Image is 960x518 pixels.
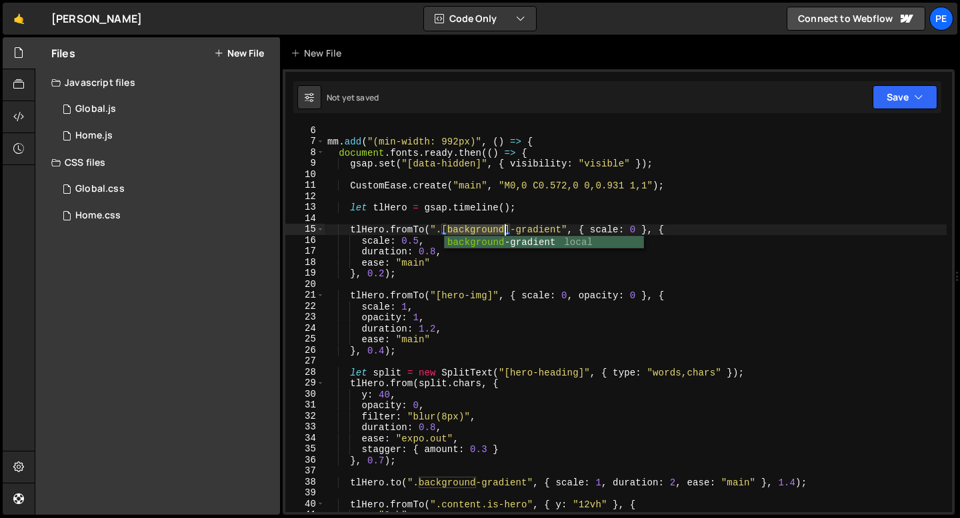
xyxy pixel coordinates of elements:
div: 32 [285,411,325,422]
div: 13 [285,202,325,213]
div: 17084/47048.js [51,96,280,123]
div: 22 [285,301,325,312]
div: 7 [285,136,325,147]
div: 17084/47047.js [51,123,280,149]
div: [PERSON_NAME] [51,11,142,27]
div: 28 [285,367,325,378]
div: 39 [285,487,325,499]
div: Home.js [75,130,113,142]
button: Save [873,85,937,109]
div: 10 [285,169,325,180]
div: 40 [285,499,325,510]
div: 26 [285,345,325,356]
div: CSS files [35,149,280,176]
div: 33 [285,421,325,433]
div: 17084/47049.css [51,202,280,229]
div: 27 [285,356,325,367]
div: 23 [285,312,325,323]
div: 17084/47050.css [51,176,280,202]
a: 🤙 [3,3,35,35]
div: 8 [285,147,325,158]
div: 24 [285,323,325,334]
div: 30 [285,389,325,400]
div: 19 [285,268,325,279]
div: 20 [285,279,325,290]
button: Code Only [424,7,536,31]
div: 37 [285,465,325,477]
div: 31 [285,399,325,411]
div: 38 [285,477,325,488]
a: Connect to Webflow [787,7,925,31]
div: 21 [285,290,325,301]
div: Home.css [75,210,121,222]
div: 9 [285,158,325,169]
h2: Files [51,46,75,61]
div: 35 [285,443,325,455]
div: New File [291,47,347,60]
div: 12 [285,191,325,202]
a: Pe [929,7,953,31]
div: Global.css [75,183,125,195]
div: 16 [285,235,325,246]
div: 6 [285,125,325,136]
div: 11 [285,180,325,191]
div: Global.js [75,103,116,115]
div: 18 [285,257,325,268]
div: 17 [285,246,325,257]
div: 34 [285,433,325,444]
div: 15 [285,224,325,235]
div: 29 [285,378,325,389]
button: New File [214,48,264,59]
div: Javascript files [35,69,280,96]
div: 25 [285,334,325,345]
div: Not yet saved [327,92,379,103]
div: 36 [285,455,325,466]
div: 14 [285,213,325,224]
